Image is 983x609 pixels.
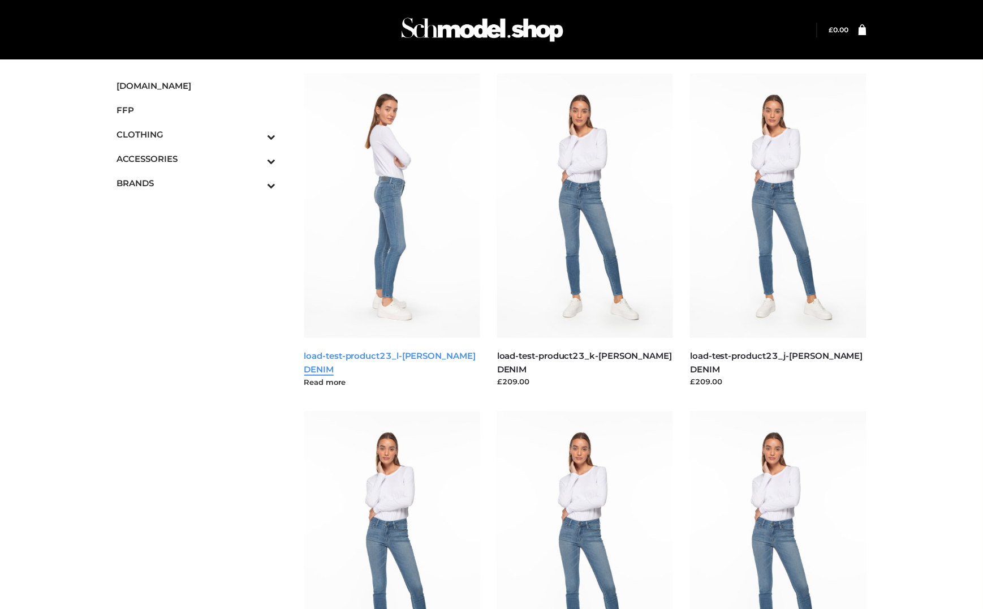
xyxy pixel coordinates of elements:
button: Toggle Submenu [236,171,276,195]
bdi: 0.00 [829,25,849,34]
a: load-test-product23_j-[PERSON_NAME] DENIM [690,350,863,374]
div: £209.00 [690,376,866,387]
a: ACCESSORIESToggle Submenu [117,147,276,171]
a: FFP [117,98,276,122]
span: BRANDS [117,177,276,190]
img: Schmodel Admin 964 [398,7,567,52]
span: ACCESSORIES [117,152,276,165]
a: Read more [304,378,346,387]
a: CLOTHINGToggle Submenu [117,122,276,147]
span: £ [829,25,834,34]
a: [DOMAIN_NAME] [117,74,276,98]
div: £209.00 [497,376,674,387]
button: Toggle Submenu [236,147,276,171]
button: Toggle Submenu [236,122,276,147]
a: load-test-product23_k-[PERSON_NAME] DENIM [497,350,672,374]
span: [DOMAIN_NAME] [117,79,276,92]
span: CLOTHING [117,128,276,141]
a: BRANDSToggle Submenu [117,171,276,195]
a: load-test-product23_l-[PERSON_NAME] DENIM [304,350,476,374]
a: £0.00 [829,25,849,34]
span: FFP [117,104,276,117]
